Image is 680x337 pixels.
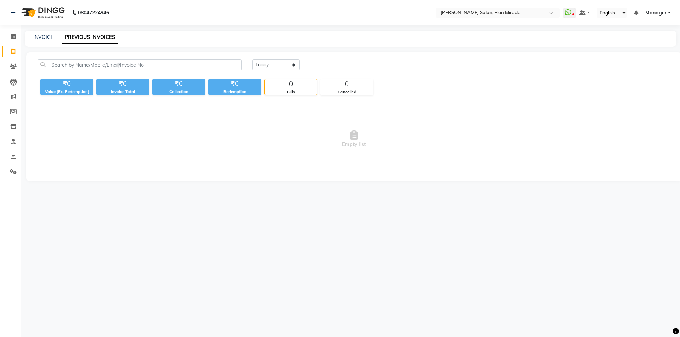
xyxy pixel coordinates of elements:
[208,79,261,89] div: ₹0
[40,79,93,89] div: ₹0
[321,79,373,89] div: 0
[96,79,149,89] div: ₹0
[78,3,109,23] b: 08047224946
[321,89,373,95] div: Cancelled
[152,79,205,89] div: ₹0
[38,59,242,70] input: Search by Name/Mobile/Email/Invoice No
[208,89,261,95] div: Redemption
[265,79,317,89] div: 0
[33,34,53,40] a: INVOICE
[152,89,205,95] div: Collection
[40,89,93,95] div: Value (Ex. Redemption)
[38,104,670,174] span: Empty list
[18,3,67,23] img: logo
[645,9,667,17] span: Manager
[265,89,317,95] div: Bills
[62,31,118,44] a: PREVIOUS INVOICES
[96,89,149,95] div: Invoice Total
